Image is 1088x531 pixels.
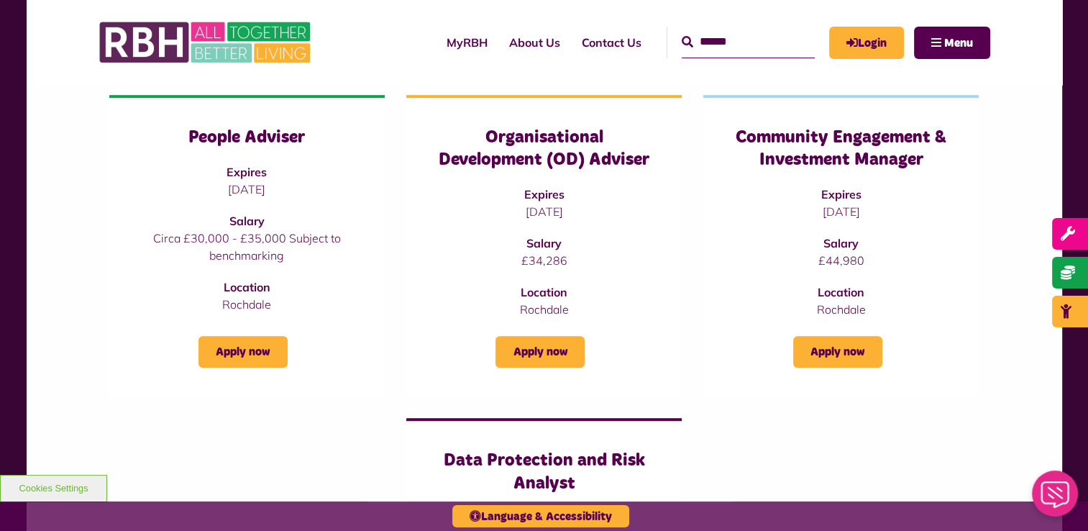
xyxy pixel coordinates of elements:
a: Apply now [198,336,288,368]
a: Apply now [495,336,585,368]
h3: People Adviser [138,127,356,149]
p: £44,980 [732,252,950,269]
p: Circa £30,000 - £35,000 Subject to benchmarking [138,230,356,264]
strong: Location [521,285,567,299]
h3: Data Protection and Risk Analyst [435,450,653,494]
iframe: Netcall Web Assistant for live chat [1023,466,1088,531]
strong: Salary [823,236,859,250]
strong: Location [224,280,270,294]
a: About Us [498,23,571,62]
p: Rochdale [138,296,356,313]
p: £34,286 [435,252,653,269]
strong: Expires [524,187,564,201]
strong: Salary [526,236,562,250]
h3: Organisational Development (OD) Adviser [435,127,653,171]
img: RBH [99,14,314,71]
strong: Expires [821,187,861,201]
span: Menu [944,37,973,49]
a: MyRBH [436,23,498,62]
p: Rochdale [732,301,950,318]
p: [DATE] [138,181,356,198]
strong: Location [818,285,864,299]
input: Search [682,27,815,58]
a: MyRBH [829,27,904,59]
strong: Salary [229,214,265,228]
a: Apply now [793,336,882,368]
p: [DATE] [732,203,950,220]
h3: Community Engagement & Investment Manager [732,127,950,171]
button: Language & Accessibility [452,505,629,527]
strong: Expires [227,165,267,179]
p: [DATE] [435,203,653,220]
p: Rochdale [435,301,653,318]
a: Contact Us [571,23,652,62]
button: Navigation [914,27,990,59]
